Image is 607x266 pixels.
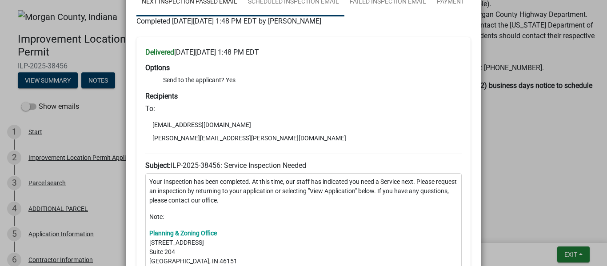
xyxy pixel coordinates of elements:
[149,212,458,222] p: Note:
[163,75,462,85] li: Send to the applicant? Yes
[145,104,462,113] h6: To:
[136,17,321,25] span: Completed [DATE][DATE] 1:48 PM EDT by [PERSON_NAME]
[145,161,462,170] h6: ILP-2025-38456: Service Inspection Needed
[145,118,462,131] li: [EMAIL_ADDRESS][DOMAIN_NAME]
[149,177,458,205] p: Your Inspection has been completed. At this time, our staff has indicated you need a Service next...
[145,131,462,145] li: [PERSON_NAME][EMAIL_ADDRESS][PERSON_NAME][DOMAIN_NAME]
[145,92,178,100] strong: Recipients
[145,64,170,72] strong: Options
[145,161,171,170] strong: Subject:
[145,48,174,56] strong: Delivered
[145,48,462,56] h6: [DATE][DATE] 1:48 PM EDT
[149,230,217,237] a: Planning & Zoning Office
